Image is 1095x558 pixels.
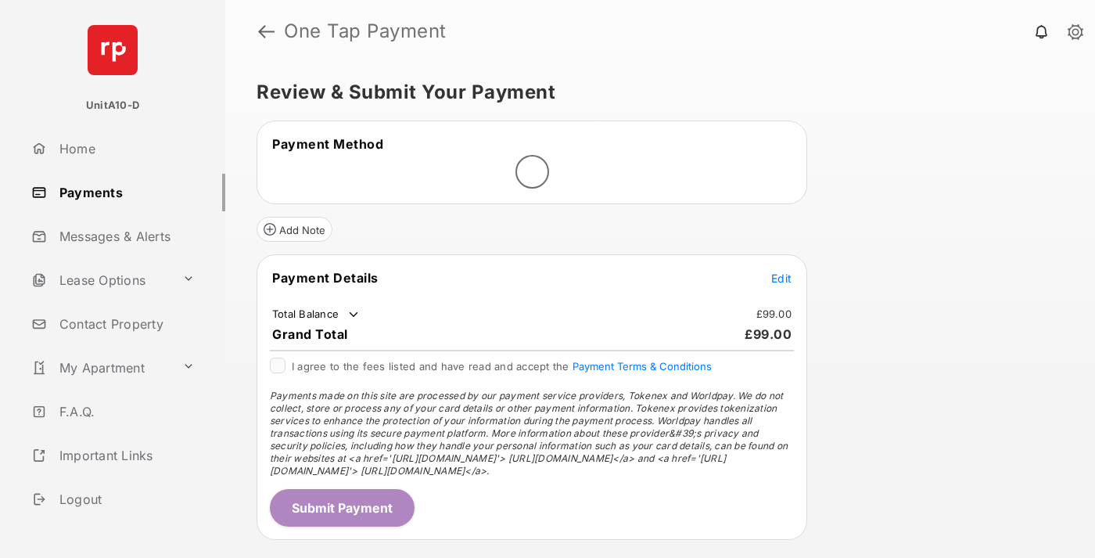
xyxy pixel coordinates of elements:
a: Payments [25,174,225,211]
button: Edit [771,270,792,286]
a: My Apartment [25,349,176,387]
a: Lease Options [25,261,176,299]
span: I agree to the fees listed and have read and accept the [292,360,712,373]
span: Payments made on this site are processed by our payment service providers, Tokenex and Worldpay. ... [270,390,788,477]
button: I agree to the fees listed and have read and accept the [573,360,712,373]
button: Submit Payment [270,489,415,527]
span: Payment Details [272,270,379,286]
td: Total Balance [271,307,361,322]
a: F.A.Q. [25,393,225,430]
a: Contact Property [25,305,225,343]
a: Important Links [25,437,201,474]
a: Home [25,130,225,167]
span: Edit [771,272,792,285]
span: £99.00 [745,326,792,342]
h5: Review & Submit Your Payment [257,83,1051,102]
a: Logout [25,481,225,518]
span: Grand Total [272,326,348,342]
img: svg+xml;base64,PHN2ZyB4bWxucz0iaHR0cDovL3d3dy53My5vcmcvMjAwMC9zdmciIHdpZHRoPSI2NCIgaGVpZ2h0PSI2NC... [88,25,138,75]
a: Messages & Alerts [25,218,225,255]
td: £99.00 [756,307,793,321]
strong: One Tap Payment [284,22,447,41]
span: Payment Method [272,136,383,152]
button: Add Note [257,217,332,242]
p: UnitA10-D [86,98,139,113]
